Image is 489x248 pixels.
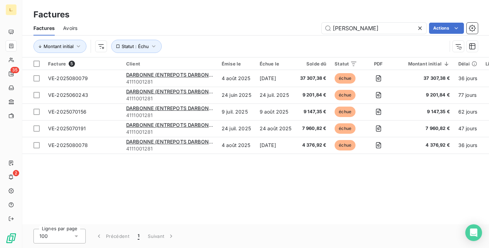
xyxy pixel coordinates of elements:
button: Actions [429,23,464,34]
span: DARBONNE (ENTREPOTS DARBONNE) [126,88,217,94]
button: 1 [133,229,144,243]
td: 24 juil. 2025 [255,87,296,103]
span: Avoirs [63,25,77,32]
span: DARBONNE (ENTREPOTS DARBONNE) [126,139,217,145]
span: 4 376,92 € [300,142,327,149]
span: 1 [138,233,139,240]
div: PDF [366,61,391,67]
img: Logo LeanPay [6,233,17,244]
td: 9 juil. 2025 [217,103,255,120]
span: DARBONNE (ENTREPOTS DARBONNE) [126,72,217,78]
td: 77 jours [454,87,481,103]
span: DARBONNE (ENTREPOTS DARBONNE) [126,105,217,111]
span: 4111001281 [126,112,213,119]
div: Délai [458,61,477,67]
span: Factures [33,25,55,32]
div: Open Intercom Messenger [465,224,482,241]
span: VE-2025070191 [48,125,86,131]
td: 24 août 2025 [255,120,296,137]
span: échue [335,140,356,150]
div: L. [6,4,17,15]
td: 36 jours [454,137,481,154]
span: 37 307,38 € [400,75,450,82]
div: Client [126,61,213,67]
div: Émise le [222,61,251,67]
span: échue [335,123,356,134]
span: 4111001281 [126,129,213,135]
td: 24 juin 2025 [217,87,255,103]
span: échue [335,107,356,117]
span: échue [335,73,356,84]
span: Statut : Échu [122,44,149,49]
button: Statut : Échu [111,40,162,53]
span: 4111001281 [126,145,213,152]
td: 36 jours [454,70,481,87]
td: 62 jours [454,103,481,120]
td: 24 juil. 2025 [217,120,255,137]
span: 9 147,35 € [400,108,450,115]
span: VE-2025070156 [48,109,86,115]
button: Précédent [91,229,133,243]
span: échue [335,90,356,100]
button: Montant initial [33,40,86,53]
td: [DATE] [255,137,296,154]
input: Rechercher [322,23,426,34]
td: 47 jours [454,120,481,137]
span: VE-2025080079 [48,75,88,81]
span: 37 307,38 € [300,75,327,82]
span: 5 [69,61,75,67]
span: 9 147,35 € [300,108,327,115]
span: Facture [48,61,66,67]
span: 4111001281 [126,78,213,85]
span: VE-2025080078 [48,142,88,148]
div: Statut [335,61,357,67]
span: 9 201,84 € [400,92,450,99]
div: Échue le [260,61,292,67]
td: 4 août 2025 [217,137,255,154]
span: 4 376,92 € [400,142,450,149]
span: 35 [10,67,19,73]
td: [DATE] [255,70,296,87]
td: 4 août 2025 [217,70,255,87]
span: 2 [13,170,19,176]
span: 4111001281 [126,95,213,102]
button: Suivant [144,229,179,243]
span: Montant initial [44,44,74,49]
h3: Factures [33,8,69,21]
div: Solde dû [300,61,327,67]
span: 9 201,84 € [300,92,327,99]
span: 7 960,82 € [300,125,327,132]
span: DARBONNE (ENTREPOTS DARBONNE) [126,122,217,128]
span: 7 960,82 € [400,125,450,132]
td: 9 août 2025 [255,103,296,120]
span: VE-2025060243 [48,92,88,98]
span: 100 [39,233,48,240]
div: Montant initial [400,61,450,67]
